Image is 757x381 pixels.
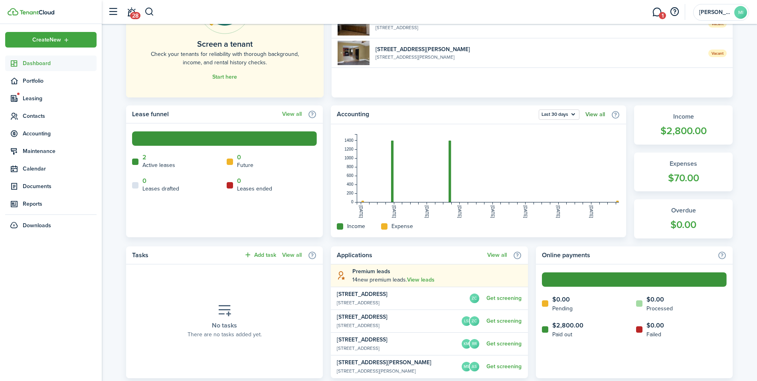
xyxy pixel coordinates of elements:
img: TenantCloud [8,8,18,16]
home-widget-title: Applications [337,250,483,260]
button: Add task [244,250,276,260]
home-widget-title: Processed [646,304,673,313]
a: Start here [212,74,237,80]
i: soft [337,271,346,280]
tspan: 600 [347,173,354,178]
a: Reports [5,196,97,212]
button: Open menu [539,109,579,120]
tspan: [DATE] [359,205,364,218]
a: 0 [142,177,146,185]
widget-stats-title: Income [642,112,725,121]
home-widget-title: Active leases [142,161,175,169]
placeholder-description: There are no tasks added yet. [188,330,262,339]
avatar-text: AS [470,362,479,371]
home-placeholder-description: Check your tenants for reliability with thorough background, income, and rental history checks. [144,50,306,67]
tspan: 400 [347,182,354,187]
span: Documents [23,182,97,190]
widget-stats-count: $70.00 [642,171,725,186]
button: Open resource center [668,5,681,19]
home-widget-title: Future [237,161,253,169]
span: Downloads [23,221,51,230]
home-widget-title: Income [347,222,365,230]
a: View all [487,252,507,258]
widget-list-item-title: [STREET_ADDRESS] [337,335,442,344]
explanation-title: Premium leads [352,267,522,276]
home-widget-title: Pending [552,304,573,313]
widget-list-item-description: [STREET_ADDRESS][PERSON_NAME] [376,54,702,61]
a: Messaging [649,2,664,22]
home-widget-count: $0.00 [646,295,673,304]
home-placeholder-title: Screen a tenant [197,38,253,50]
placeholder-title: No tasks [212,321,237,330]
span: Leasing [23,94,97,103]
a: Get screening [486,341,522,347]
widget-list-item-title: [STREET_ADDRESS][PERSON_NAME] [376,45,702,54]
span: Vacant [708,50,727,57]
avatar-text: ZC [470,316,479,326]
span: 28 [130,12,140,19]
tspan: 1400 [345,138,354,143]
home-widget-count: $0.00 [646,321,664,330]
span: Marsh Island Resources LLC [699,10,731,15]
home-widget-title: Tasks [132,250,240,260]
tspan: [DATE] [589,205,593,218]
widget-stats-count: $2,800.00 [642,123,725,139]
home-widget-title: Online payments [542,250,714,260]
tspan: 0 [351,200,354,204]
tspan: 1200 [345,147,354,151]
a: Income$2,800.00 [634,105,733,145]
a: 0 [237,177,241,185]
widget-stats-title: Overdue [642,206,725,215]
a: 0 [237,154,241,161]
span: Dashboard [23,59,97,67]
img: TenantCloud [20,10,54,15]
button: Search [144,5,154,19]
img: Downstairs [338,41,370,65]
span: Reports [23,200,97,208]
span: Contacts [23,112,97,120]
avatar-text: MS [462,362,471,371]
button: Open sidebar [105,4,121,20]
tspan: [DATE] [458,205,462,218]
tspan: 200 [347,191,354,195]
home-widget-title: Failed [646,330,664,339]
avatar-text: MI [734,6,747,19]
widget-list-item-description: [STREET_ADDRESS] [337,322,442,329]
widget-list-item-title: [STREET_ADDRESS] [337,313,442,321]
button: Last 30 days [539,109,579,120]
avatar-text: RR [470,339,479,349]
home-widget-title: Leases drafted [142,185,179,193]
a: Expenses$70.00 [634,153,733,192]
span: 1 [659,12,666,19]
a: View all [282,252,302,258]
a: Dashboard [5,56,97,71]
widget-list-item-title: [STREET_ADDRESS] [337,290,442,298]
a: Get screening [486,363,522,370]
widget-list-item-description: [STREET_ADDRESS] [337,345,442,352]
a: View leads [407,277,435,283]
tspan: [DATE] [392,205,396,218]
home-widget-title: Leases ended [237,185,272,193]
explanation-description: 14 new premium leads . [352,276,522,284]
a: View all [585,111,605,118]
home-widget-title: Lease funnel [132,109,278,119]
tspan: [DATE] [556,205,561,218]
tspan: [DATE] [425,205,429,218]
span: Create New [32,37,61,43]
widget-list-item-title: [STREET_ADDRESS][PERSON_NAME] [337,358,442,367]
widget-list-item-description: [STREET_ADDRESS][PERSON_NAME] [337,367,442,375]
tspan: [DATE] [490,205,495,218]
span: Calendar [23,165,97,173]
widget-stats-count: $0.00 [642,217,725,232]
span: Maintenance [23,147,97,155]
tspan: [DATE] [523,205,528,218]
a: Notifications [124,2,139,22]
avatar-text: KM [462,339,471,349]
span: Accounting [23,129,97,138]
widget-list-item-description: [STREET_ADDRESS] [337,299,442,306]
a: Overdue$0.00 [634,199,733,238]
avatar-text: ZC [470,294,479,303]
home-widget-count: $2,800.00 [552,321,583,330]
a: View all [282,111,302,117]
widget-list-item-description: [STREET_ADDRESS] [376,24,702,31]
